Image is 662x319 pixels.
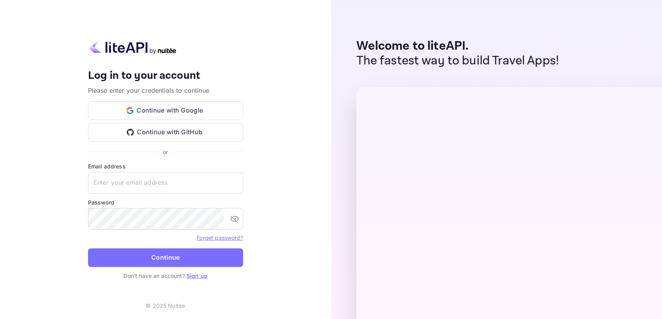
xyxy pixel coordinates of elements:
label: Email address [88,162,243,170]
a: Sign up [187,272,207,279]
a: Forget password? [197,234,243,241]
p: Don't have an account? [88,272,243,280]
p: or [163,148,168,156]
img: liteapi [88,39,177,54]
p: The fastest way to build Travel Apps! [356,54,559,68]
button: Continue with Google [88,101,243,120]
button: Continue [88,248,243,267]
label: Password [88,198,243,206]
p: Please enter your credentials to continue [88,86,243,95]
h4: Log in to your account [88,69,243,83]
button: Continue with GitHub [88,123,243,142]
input: Enter your email address [88,172,243,194]
p: © 2025 Nuitee [146,302,185,310]
button: toggle password visibility [227,211,242,227]
p: Welcome to liteAPI. [356,39,559,54]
